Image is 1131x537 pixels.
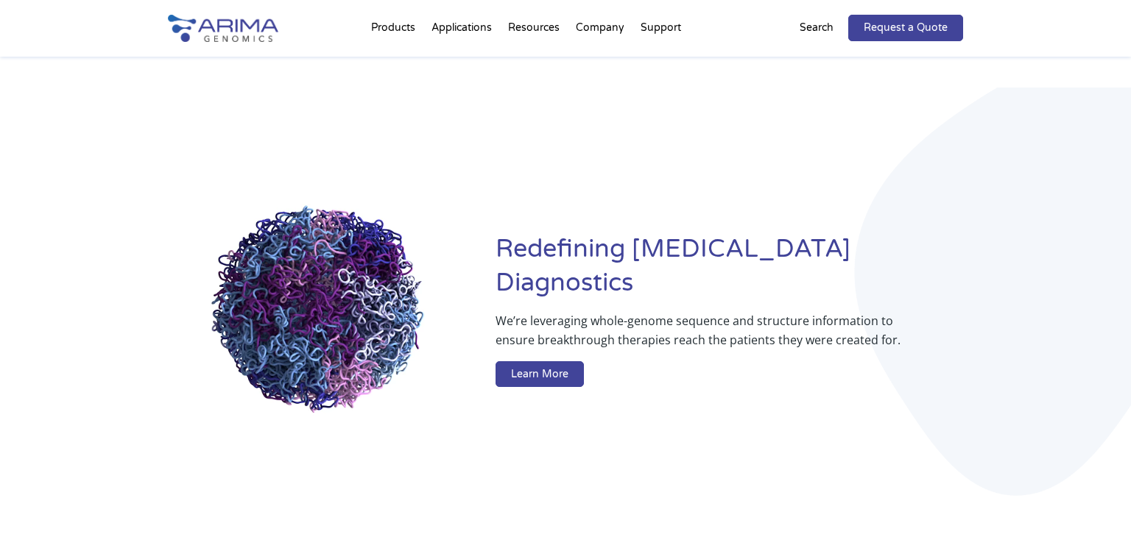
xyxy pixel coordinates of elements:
h1: Redefining [MEDICAL_DATA] Diagnostics [496,232,963,311]
img: Arima-Genomics-logo [168,15,278,42]
p: We’re leveraging whole-genome sequence and structure information to ensure breakthrough therapies... [496,311,904,361]
iframe: Chat Widget [1057,466,1131,537]
p: Search [800,18,834,38]
a: Learn More [496,361,584,388]
a: Request a Quote [848,15,963,41]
